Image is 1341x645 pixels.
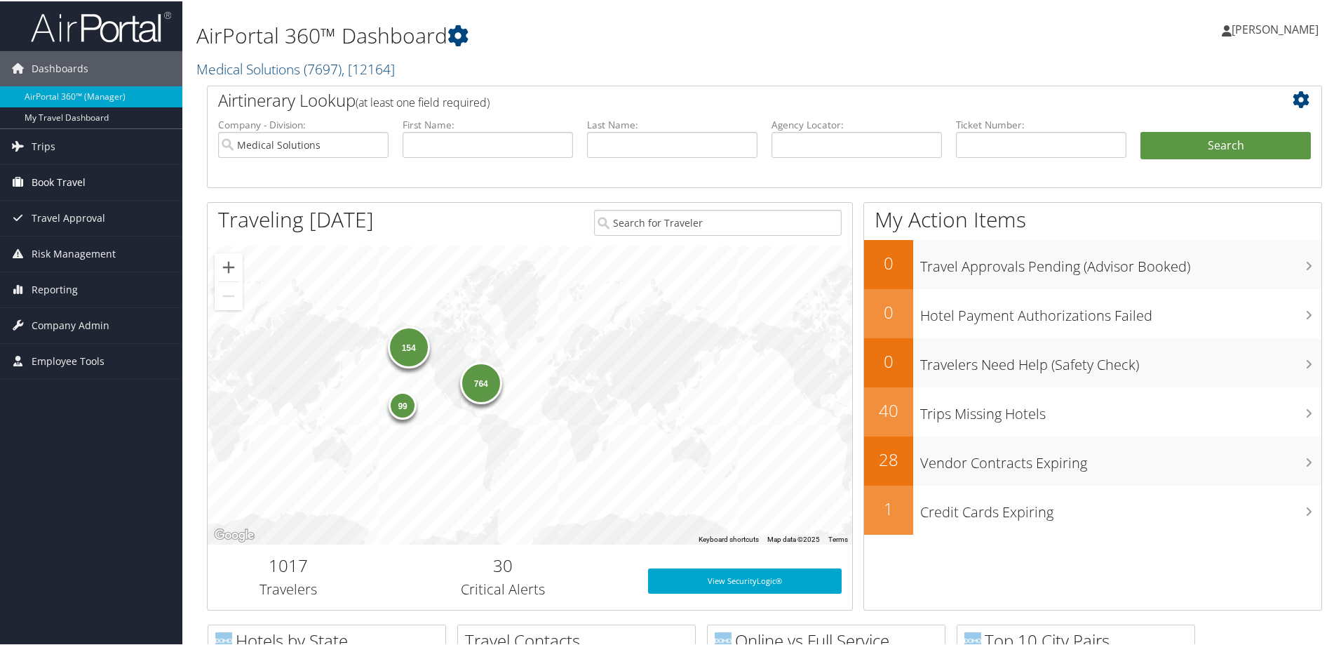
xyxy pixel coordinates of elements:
span: , [ 12164 ] [342,58,395,77]
h2: Airtinerary Lookup [218,87,1218,111]
h2: 0 [864,250,913,274]
a: 40Trips Missing Hotels [864,386,1321,435]
span: [PERSON_NAME] [1232,20,1319,36]
h3: Critical Alerts [379,578,627,598]
h3: Travelers Need Help (Safety Check) [920,347,1321,373]
label: Last Name: [587,117,757,131]
button: Zoom out [215,281,243,309]
span: Travel Approval [32,199,105,234]
a: Terms (opens in new tab) [828,534,848,542]
h1: My Action Items [864,204,1321,233]
label: Company - Division: [218,117,389,131]
input: Search for Traveler [594,208,842,234]
h2: 0 [864,348,913,372]
span: Book Travel [32,164,86,199]
button: Search [1140,131,1311,159]
label: Agency Locator: [771,117,942,131]
button: Zoom in [215,252,243,280]
div: 764 [459,361,501,403]
h3: Trips Missing Hotels [920,396,1321,423]
span: Company Admin [32,307,109,342]
h3: Hotel Payment Authorizations Failed [920,298,1321,324]
h1: Traveling [DATE] [218,204,374,233]
a: Open this area in Google Maps (opens a new window) [211,525,257,543]
a: 0Travel Approvals Pending (Advisor Booked) [864,239,1321,288]
a: 0Travelers Need Help (Safety Check) [864,337,1321,386]
span: Map data ©2025 [767,534,820,542]
label: Ticket Number: [956,117,1126,131]
h3: Travel Approvals Pending (Advisor Booked) [920,248,1321,275]
span: Reporting [32,271,78,306]
h2: 1017 [218,552,358,576]
a: 1Credit Cards Expiring [864,484,1321,533]
a: View SecurityLogic® [648,567,842,592]
h3: Vendor Contracts Expiring [920,445,1321,472]
h2: 40 [864,397,913,421]
span: ( 7697 ) [304,58,342,77]
h2: 0 [864,299,913,323]
span: Risk Management [32,235,116,270]
label: First Name: [403,117,573,131]
h1: AirPortal 360™ Dashboard [196,20,954,49]
img: airportal-logo.png [31,9,171,42]
h2: 28 [864,446,913,470]
span: Employee Tools [32,343,105,378]
h2: 1 [864,496,913,519]
div: 154 [387,325,429,367]
a: [PERSON_NAME] [1222,7,1333,49]
a: 28Vendor Contracts Expiring [864,435,1321,484]
button: Keyboard shortcuts [699,533,759,543]
h3: Credit Cards Expiring [920,494,1321,521]
img: Google [211,525,257,543]
span: Trips [32,128,55,163]
span: Dashboards [32,50,88,85]
h2: 30 [379,552,627,576]
a: Medical Solutions [196,58,395,77]
span: (at least one field required) [356,93,490,109]
h3: Travelers [218,578,358,598]
div: 99 [389,390,417,418]
a: 0Hotel Payment Authorizations Failed [864,288,1321,337]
